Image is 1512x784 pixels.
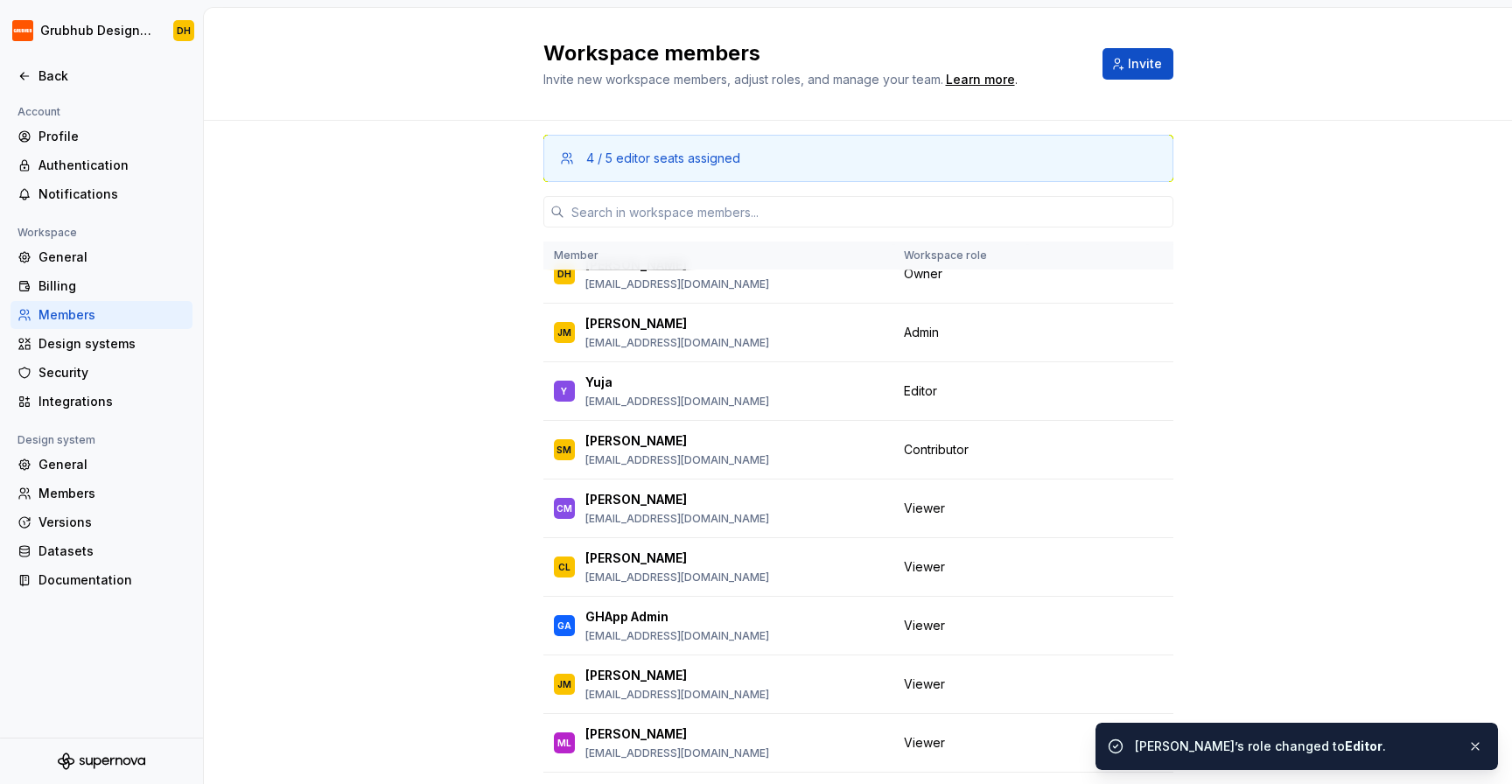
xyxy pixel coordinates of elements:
[586,150,740,167] div: 4 / 5 editor seats assigned
[1128,55,1162,73] span: Invite
[38,157,185,174] div: Authentication
[10,122,192,150] a: Profile
[543,241,893,270] th: Member
[585,725,687,743] p: [PERSON_NAME]
[585,570,769,584] p: [EMAIL_ADDRESS][DOMAIN_NAME]
[38,571,185,589] div: Documentation
[904,441,969,458] span: Contributor
[38,335,185,353] div: Design systems
[585,395,769,409] p: [EMAIL_ADDRESS][DOMAIN_NAME]
[38,364,185,381] div: Security
[904,558,945,576] span: Viewer
[557,265,571,283] div: DH
[585,688,769,702] p: [EMAIL_ADDRESS][DOMAIN_NAME]
[38,306,185,324] div: Members
[10,243,192,271] a: General
[3,11,199,50] button: Grubhub Design SystemDH
[38,456,185,473] div: General
[557,617,571,634] div: GA
[543,39,1081,67] h2: Workspace members
[1135,738,1453,755] div: [PERSON_NAME]’s role changed to .
[585,667,687,684] p: [PERSON_NAME]
[585,315,687,332] p: [PERSON_NAME]
[585,491,687,508] p: [PERSON_NAME]
[561,382,567,400] div: Y
[38,185,185,203] div: Notifications
[10,451,192,479] a: General
[10,301,192,329] a: Members
[10,537,192,565] a: Datasets
[10,430,102,451] div: Design system
[10,222,84,243] div: Workspace
[943,73,1018,87] span: .
[585,629,769,643] p: [EMAIL_ADDRESS][DOMAIN_NAME]
[904,324,939,341] span: Admin
[38,248,185,266] div: General
[10,180,192,208] a: Notifications
[38,514,185,531] div: Versions
[10,62,192,90] a: Back
[557,734,571,752] div: ML
[904,500,945,517] span: Viewer
[38,277,185,295] div: Billing
[585,453,769,467] p: [EMAIL_ADDRESS][DOMAIN_NAME]
[946,71,1015,88] a: Learn more
[10,101,67,122] div: Account
[893,241,1027,270] th: Workspace role
[585,277,769,291] p: [EMAIL_ADDRESS][DOMAIN_NAME]
[10,388,192,416] a: Integrations
[585,374,612,391] p: Yuja
[40,22,152,39] div: Grubhub Design System
[177,24,191,38] div: DH
[558,558,570,576] div: CL
[904,734,945,752] span: Viewer
[1102,48,1173,80] button: Invite
[38,393,185,410] div: Integrations
[585,336,769,350] p: [EMAIL_ADDRESS][DOMAIN_NAME]
[10,508,192,536] a: Versions
[556,441,571,458] div: SM
[564,196,1173,227] input: Search in workspace members...
[10,330,192,358] a: Design systems
[585,746,769,760] p: [EMAIL_ADDRESS][DOMAIN_NAME]
[38,542,185,560] div: Datasets
[10,479,192,507] a: Members
[557,324,571,341] div: JM
[10,566,192,594] a: Documentation
[38,67,185,85] div: Back
[10,359,192,387] a: Security
[904,617,945,634] span: Viewer
[585,549,687,567] p: [PERSON_NAME]
[12,20,33,41] img: 4e8d6f31-f5cf-47b4-89aa-e4dec1dc0822.png
[1345,738,1382,753] b: Editor
[585,512,769,526] p: [EMAIL_ADDRESS][DOMAIN_NAME]
[904,265,942,283] span: Owner
[10,151,192,179] a: Authentication
[557,675,571,693] div: JM
[585,432,687,450] p: [PERSON_NAME]
[585,608,668,626] p: GHApp Admin
[543,72,943,87] span: Invite new workspace members, adjust roles, and manage your team.
[10,272,192,300] a: Billing
[38,128,185,145] div: Profile
[904,675,945,693] span: Viewer
[58,752,145,770] svg: Supernova Logo
[556,500,572,517] div: CM
[904,382,937,400] span: Editor
[38,485,185,502] div: Members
